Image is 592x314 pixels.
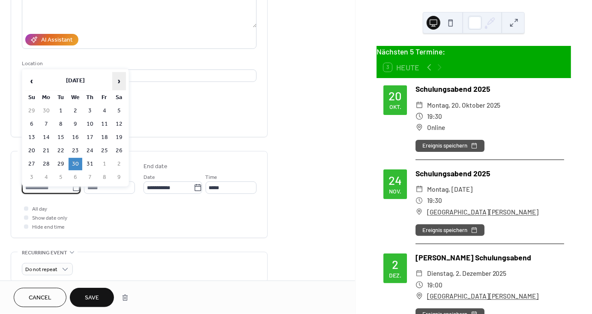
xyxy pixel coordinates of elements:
[39,158,53,170] td: 28
[112,118,126,130] td: 12
[25,171,39,184] td: 3
[54,145,68,157] td: 22
[416,168,564,179] div: Schulungsabend 2025
[416,206,423,217] div: ​
[416,252,564,263] div: [PERSON_NAME] Schulungsabend
[427,100,501,111] span: Montag, 20. Oktober 2025
[25,34,78,45] button: AI Assistant
[25,158,39,170] td: 27
[83,145,97,157] td: 24
[416,111,423,122] div: ​
[427,111,442,122] span: 19:30
[98,145,111,157] td: 25
[32,214,67,223] span: Show date only
[112,105,126,117] td: 5
[25,105,39,117] td: 29
[98,91,111,104] th: Fr
[39,91,53,104] th: Mo
[69,105,82,117] td: 2
[416,100,423,111] div: ​
[98,131,111,144] td: 18
[69,131,82,144] td: 16
[112,131,126,144] td: 19
[25,131,39,144] td: 13
[85,294,99,303] span: Save
[416,195,423,206] div: ​
[416,184,423,195] div: ​
[389,272,401,278] div: Dez.
[389,175,402,187] div: 24
[54,158,68,170] td: 29
[98,158,111,170] td: 1
[54,131,68,144] td: 15
[22,248,67,257] span: Recurring event
[112,145,126,157] td: 26
[416,122,423,133] div: ​
[39,105,53,117] td: 30
[83,131,97,144] td: 17
[112,91,126,104] th: Sa
[32,223,65,232] span: Hide end time
[416,83,564,94] div: Schulungsabend 2025
[39,118,53,130] td: 7
[25,118,39,130] td: 6
[39,72,111,91] th: [DATE]
[39,145,53,157] td: 21
[98,105,111,117] td: 4
[54,91,68,104] th: Tu
[25,72,38,90] span: ‹
[389,90,402,102] div: 20
[70,288,114,307] button: Save
[32,205,47,214] span: All day
[416,224,484,236] button: Ereignis speichern
[427,290,539,302] a: [GEOGRAPHIC_DATA][PERSON_NAME]
[54,118,68,130] td: 8
[39,131,53,144] td: 14
[389,104,401,110] div: Okt.
[392,259,398,271] div: 2
[83,171,97,184] td: 7
[416,268,423,279] div: ​
[54,171,68,184] td: 5
[427,279,443,290] span: 19:00
[25,91,39,104] th: Su
[98,118,111,130] td: 11
[144,173,155,182] span: Date
[427,206,539,217] a: [GEOGRAPHIC_DATA][PERSON_NAME]
[25,265,57,275] span: Do not repeat
[39,171,53,184] td: 4
[69,91,82,104] th: We
[427,184,472,195] span: Montag, [DATE]
[416,290,423,302] div: ​
[14,288,66,307] button: Cancel
[41,36,72,45] div: AI Assistant
[22,59,255,68] div: Location
[112,171,126,184] td: 9
[83,158,97,170] td: 31
[427,195,442,206] span: 19:30
[377,46,571,57] div: Nächsten 5 Termine:
[113,72,126,90] span: ›
[69,145,82,157] td: 23
[416,140,484,152] button: Ereignis speichern
[54,105,68,117] td: 1
[98,171,111,184] td: 8
[83,91,97,104] th: Th
[83,118,97,130] td: 10
[69,118,82,130] td: 9
[29,294,51,303] span: Cancel
[69,171,82,184] td: 6
[25,145,39,157] td: 20
[69,158,82,170] td: 30
[389,188,401,194] div: Nov.
[83,105,97,117] td: 3
[144,162,167,171] div: End date
[427,268,507,279] span: Dienstag, 2. Dezember 2025
[112,158,126,170] td: 2
[416,279,423,290] div: ​
[427,122,445,133] span: Online
[206,173,218,182] span: Time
